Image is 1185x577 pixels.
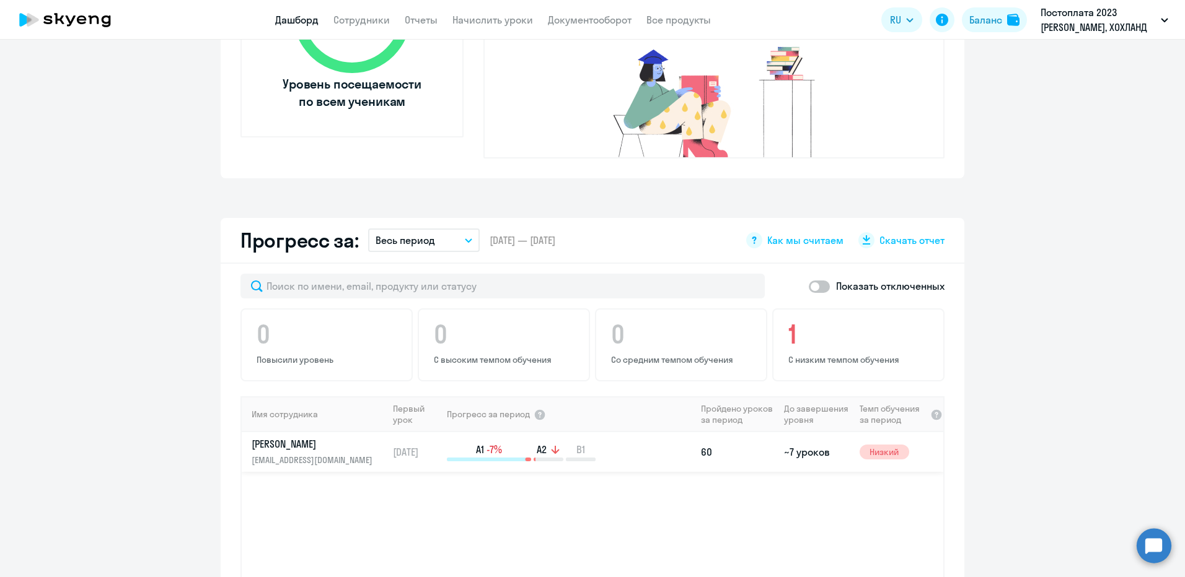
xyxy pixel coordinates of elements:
a: Дашборд [275,14,319,26]
p: Постоплата 2023 [PERSON_NAME], ХОХЛАНД РУССЛАНД, ООО [1041,5,1156,35]
th: Имя сотрудника [242,396,388,432]
td: 60 [696,432,779,472]
span: Как мы считаем [767,233,844,247]
img: balance [1007,14,1020,26]
a: Отчеты [405,14,438,26]
span: Низкий [860,445,909,459]
a: Документооборот [548,14,632,26]
button: Постоплата 2023 [PERSON_NAME], ХОХЛАНД РУССЛАНД, ООО [1034,5,1174,35]
span: [DATE] — [DATE] [490,233,555,247]
th: Пройдено уроков за период [696,396,779,432]
a: Сотрудники [333,14,390,26]
p: [PERSON_NAME] [252,437,379,451]
td: [DATE] [388,432,446,472]
span: A1 [476,443,484,456]
p: [EMAIL_ADDRESS][DOMAIN_NAME] [252,453,379,467]
span: B1 [576,443,585,456]
span: Темп обучения за период [860,403,927,425]
div: Баланс [969,12,1002,27]
a: [PERSON_NAME][EMAIL_ADDRESS][DOMAIN_NAME] [252,437,387,467]
span: RU [890,12,901,27]
span: -7% [487,443,502,456]
button: Балансbalance [962,7,1027,32]
a: Все продукты [646,14,711,26]
span: Скачать отчет [879,233,945,247]
a: Начислить уроки [452,14,533,26]
p: Показать отключенных [836,279,945,293]
button: Весь период [368,228,480,252]
button: RU [881,7,922,32]
span: Прогресс за период [447,409,530,420]
img: no-truants [590,43,839,157]
p: Весь период [376,233,435,248]
span: Уровень посещаемости по всем ученикам [281,76,423,110]
th: Первый урок [388,396,446,432]
span: A2 [537,443,547,456]
th: До завершения уровня [779,396,854,432]
h2: Прогресс за: [240,228,358,253]
td: ~7 уроков [779,432,854,472]
input: Поиск по имени, email, продукту или статусу [240,274,765,298]
h4: 1 [788,319,932,349]
p: С низким темпом обучения [788,354,932,365]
